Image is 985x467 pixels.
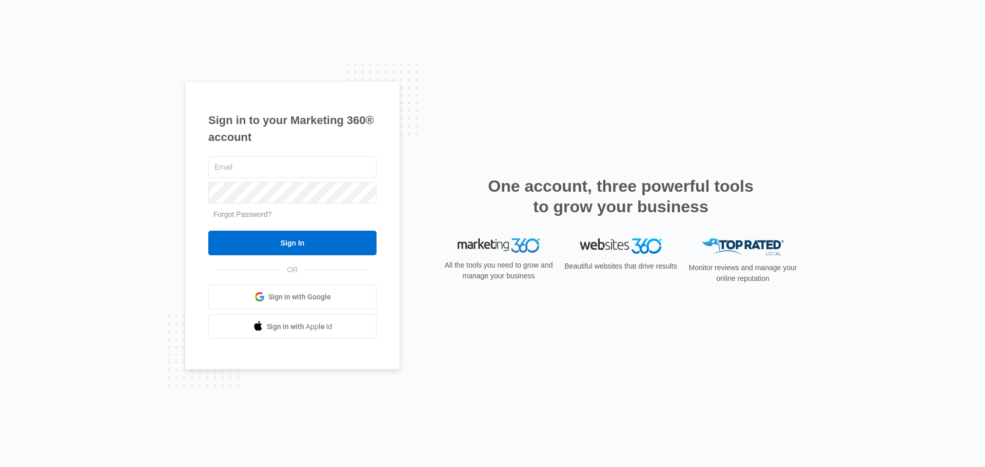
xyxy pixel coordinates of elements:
[208,112,377,146] h1: Sign in to your Marketing 360® account
[268,292,331,302] span: Sign in with Google
[208,231,377,255] input: Sign In
[267,321,332,332] span: Sign in with Apple Id
[208,156,377,178] input: Email
[458,238,540,253] img: Marketing 360
[702,238,784,255] img: Top Rated Local
[563,261,678,272] p: Beautiful websites that drive results
[580,238,662,253] img: Websites 360
[685,262,800,284] p: Monitor reviews and manage your online reputation
[213,210,272,218] a: Forgot Password?
[208,314,377,339] a: Sign in with Apple Id
[280,265,305,275] span: OR
[208,285,377,309] a: Sign in with Google
[441,260,556,281] p: All the tools you need to grow and manage your business
[485,176,757,217] h2: One account, three powerful tools to grow your business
